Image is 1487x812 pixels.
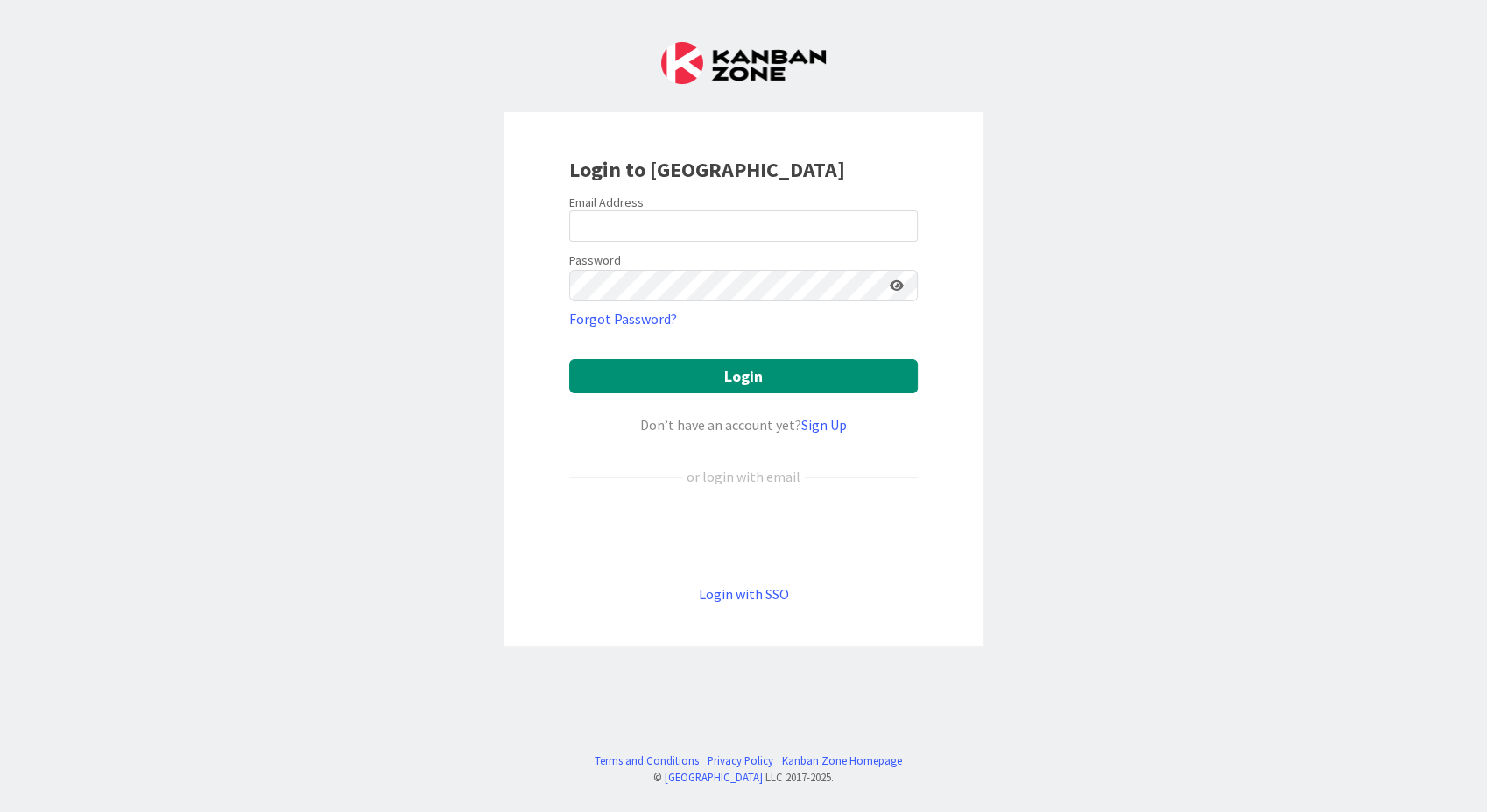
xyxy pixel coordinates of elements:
[699,585,789,603] a: Login with SSO
[586,769,902,786] div: © LLC 2017- 2025 .
[569,194,644,210] label: Email Address
[569,359,918,393] button: Login
[569,414,918,435] div: Don’t have an account yet?
[569,251,621,270] label: Password
[708,752,773,769] a: Privacy Policy
[569,156,845,183] b: Login to [GEOGRAPHIC_DATA]
[665,770,763,784] a: [GEOGRAPHIC_DATA]
[801,416,847,434] a: Sign Up
[782,752,902,769] a: Kanban Zone Homepage
[569,308,677,329] a: Forgot Password?
[595,752,699,769] a: Terms and Conditions
[560,516,927,554] iframe: Sign in with Google Button
[682,466,805,487] div: or login with email
[661,42,826,84] img: Kanban Zone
